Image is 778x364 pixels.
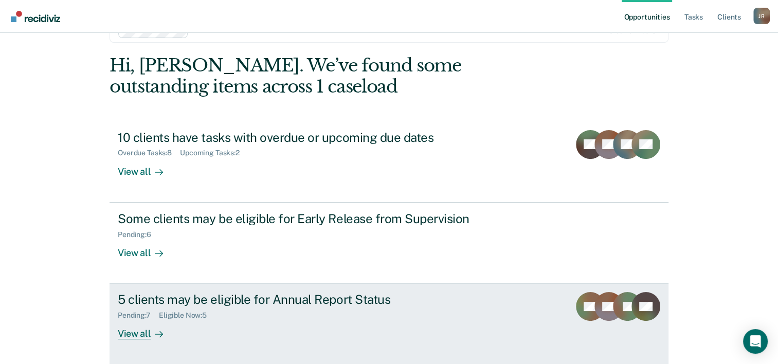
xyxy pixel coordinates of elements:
[118,320,175,340] div: View all
[110,55,556,97] div: Hi, [PERSON_NAME]. We’ve found some outstanding items across 1 caseload
[118,149,180,157] div: Overdue Tasks : 8
[118,292,479,307] div: 5 clients may be eligible for Annual Report Status
[118,239,175,259] div: View all
[118,311,159,320] div: Pending : 7
[110,203,668,284] a: Some clients may be eligible for Early Release from SupervisionPending:6View all
[753,8,770,24] button: Profile dropdown button
[110,122,668,203] a: 10 clients have tasks with overdue or upcoming due datesOverdue Tasks:8Upcoming Tasks:2View all
[118,211,479,226] div: Some clients may be eligible for Early Release from Supervision
[743,329,768,354] div: Open Intercom Messenger
[753,8,770,24] div: J R
[159,311,215,320] div: Eligible Now : 5
[11,11,60,22] img: Recidiviz
[118,157,175,177] div: View all
[118,130,479,145] div: 10 clients have tasks with overdue or upcoming due dates
[118,230,159,239] div: Pending : 6
[180,149,248,157] div: Upcoming Tasks : 2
